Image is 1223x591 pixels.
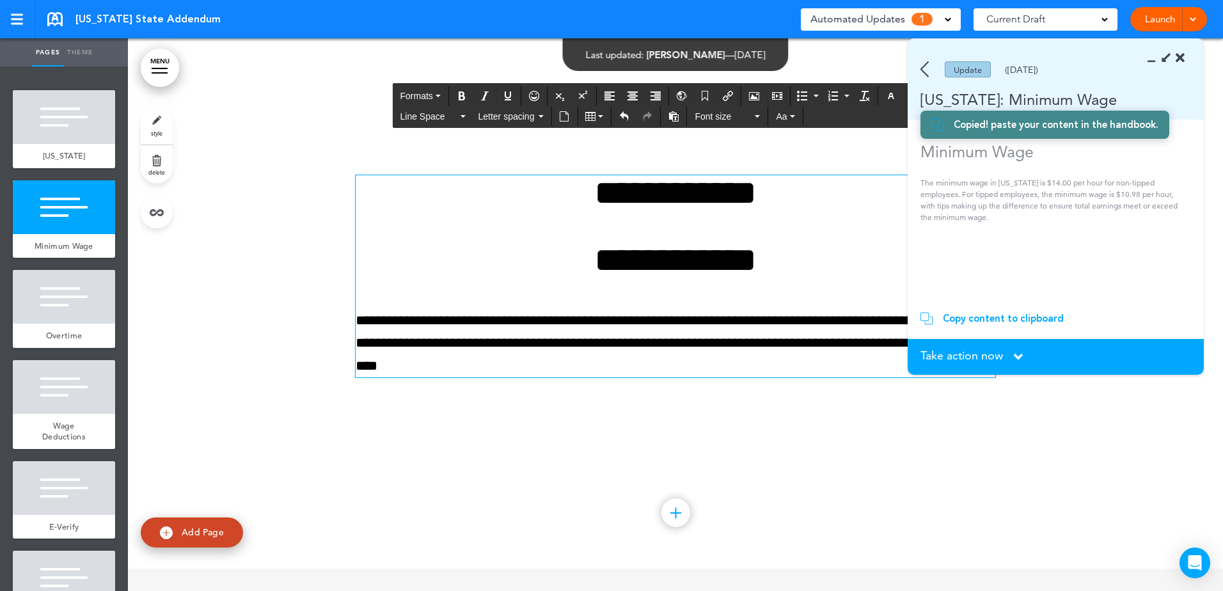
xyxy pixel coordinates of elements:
[586,49,644,61] span: Last updated:
[911,13,933,26] span: 1
[13,324,115,348] a: Overtime
[42,420,86,443] span: Wage Deductions
[743,86,765,106] div: Airmason image
[64,38,96,67] a: Theme
[823,86,853,106] div: Numbered list
[986,10,1045,28] span: Current Draft
[920,177,1182,223] p: The minimum wage in [US_STATE] is $14.00 per hour for non-tipped employees. For tipped employees,...
[943,312,1064,325] div: Copy content to clipboard
[766,86,788,106] div: Insert/edit media
[776,111,787,122] span: Aa
[141,106,173,145] a: style
[151,129,162,137] span: style
[35,240,93,251] span: Minimum Wage
[586,50,766,59] div: —
[43,150,86,161] span: [US_STATE]
[636,107,658,126] div: Redo
[400,91,432,101] span: Formats
[49,521,79,532] span: E-Verify
[622,86,643,106] div: Align center
[141,517,243,548] a: Add Page
[474,86,496,106] div: Italic
[13,144,115,168] a: [US_STATE]
[148,168,165,176] span: delete
[451,86,473,106] div: Bold
[553,107,575,126] div: Insert document
[647,49,725,61] span: [PERSON_NAME]
[613,107,635,126] div: Undo
[400,110,457,123] span: Line Space
[793,86,822,106] div: Bullet list
[160,526,173,539] img: add.svg
[599,86,620,106] div: Align left
[671,86,693,106] div: Insert/Edit global anchor link
[1140,7,1180,31] a: Launch
[694,86,716,106] div: Anchor
[1005,65,1038,74] div: ([DATE])
[954,118,1158,131] div: Copied! paste your content in the handbook.
[549,86,571,106] div: Subscript
[580,107,609,126] div: Table
[572,86,594,106] div: Superscript
[920,312,933,325] img: copy.svg
[32,38,64,67] a: Pages
[478,110,535,123] span: Letter spacing
[46,330,82,341] span: Overtime
[810,10,905,28] span: Automated Updates
[645,86,667,106] div: Align right
[735,49,766,61] span: [DATE]
[13,515,115,539] a: E-Verify
[920,350,1003,361] span: Take action now
[13,414,115,449] a: Wage Deductions
[141,49,179,87] a: MENU
[141,145,173,184] a: delete
[497,86,519,106] div: Underline
[75,12,221,26] span: [US_STATE] State Addendum
[920,61,929,77] img: back.svg
[931,118,944,131] img: copy.svg
[1180,548,1210,578] div: Open Intercom Messenger
[663,107,684,126] div: Paste as text
[920,142,1182,161] h1: Minimum Wage
[13,234,115,258] a: Minimum Wage
[945,61,991,77] div: Update
[717,86,739,106] div: Insert/edit airmason link
[854,86,876,106] div: Clear formatting
[908,89,1167,110] div: [US_STATE]: Minimum Wage
[182,526,224,538] span: Add Page
[695,110,752,123] span: Font size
